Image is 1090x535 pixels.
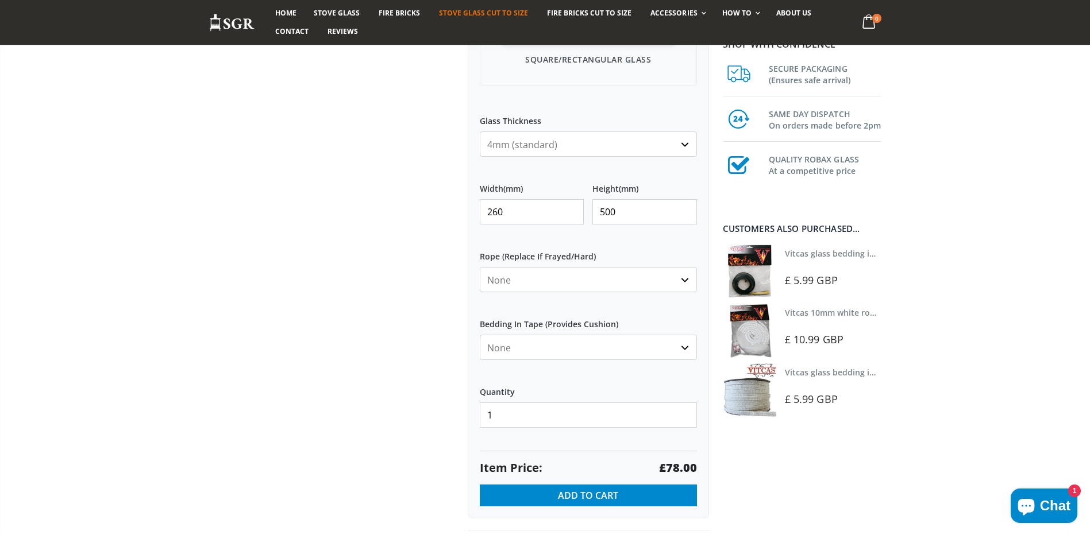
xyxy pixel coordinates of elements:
[769,152,881,177] h3: QUALITY ROBAX GLASS At a competitive price
[314,8,360,18] span: Stove Glass
[785,273,838,287] span: £ 5.99 GBP
[769,61,881,86] h3: SECURE PACKAGING (Ensures safe arrival)
[480,309,697,330] label: Bedding In Tape (Provides Cushion)
[857,11,881,34] a: 0
[267,4,305,22] a: Home
[480,174,584,195] label: Width
[723,363,776,417] img: Vitcas stove glass bedding in tape
[650,8,697,18] span: Accessories
[328,26,358,36] span: Reviews
[785,307,1010,318] a: Vitcas 10mm white rope kit - includes rope seal and glue!
[872,14,881,23] span: 0
[592,174,697,195] label: Height
[275,8,296,18] span: Home
[275,26,309,36] span: Contact
[769,106,881,131] h3: SAME DAY DISPATCH On orders made before 2pm
[319,22,367,41] a: Reviews
[619,184,638,194] span: (mm)
[480,377,697,398] label: Quantity
[480,106,697,127] label: Glass Thickness
[659,460,697,476] strong: £78.00
[430,4,537,22] a: Stove Glass Cut To Size
[503,184,523,194] span: (mm)
[785,367,1029,378] a: Vitcas glass bedding in tape - 2mm x 15mm x 2 meters (White)
[480,484,697,506] button: Add to Cart
[722,8,752,18] span: How To
[714,4,766,22] a: How To
[642,4,711,22] a: Accessories
[370,4,429,22] a: Fire Bricks
[305,4,368,22] a: Stove Glass
[723,304,776,357] img: Vitcas white rope, glue and gloves kit 10mm
[768,4,820,22] a: About us
[558,489,618,502] span: Add to Cart
[480,242,697,262] label: Rope (Replace If Frayed/Hard)
[379,8,420,18] span: Fire Bricks
[439,8,528,18] span: Stove Glass Cut To Size
[785,248,999,259] a: Vitcas glass bedding in tape - 2mm x 10mm x 2 meters
[267,22,317,41] a: Contact
[209,13,255,32] img: Stove Glass Replacement
[480,460,542,476] span: Item Price:
[785,392,838,406] span: £ 5.99 GBP
[776,8,811,18] span: About us
[723,245,776,298] img: Vitcas stove glass bedding in tape
[547,8,631,18] span: Fire Bricks Cut To Size
[492,53,685,65] p: Square/Rectangular Glass
[785,332,844,346] span: £ 10.99 GBP
[723,224,881,233] div: Customers also purchased...
[1007,489,1081,526] inbox-online-store-chat: Shopify online store chat
[538,4,640,22] a: Fire Bricks Cut To Size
